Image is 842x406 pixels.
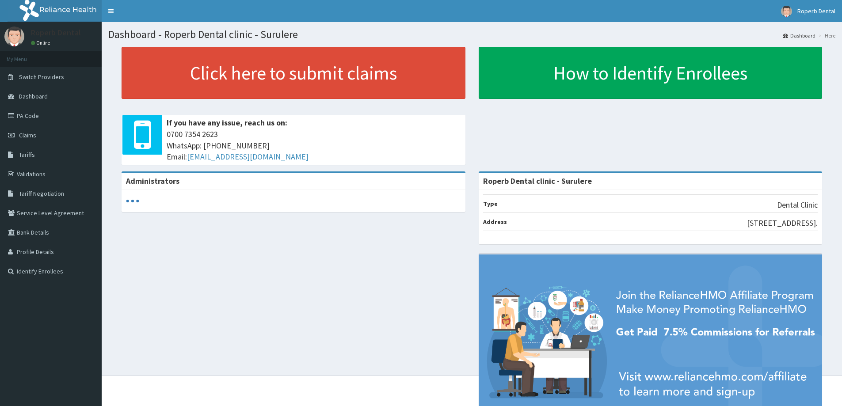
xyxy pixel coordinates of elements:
[797,7,835,15] span: Roperb Dental
[108,29,835,40] h1: Dashboard - Roperb Dental clinic - Surulere
[781,6,792,17] img: User Image
[816,32,835,39] li: Here
[126,194,139,208] svg: audio-loading
[187,152,309,162] a: [EMAIL_ADDRESS][DOMAIN_NAME]
[19,190,64,197] span: Tariff Negotiation
[19,151,35,159] span: Tariffs
[122,47,465,99] a: Click here to submit claims
[31,29,81,37] p: Roperb Dental
[777,199,818,211] p: Dental Clinic
[31,40,52,46] a: Online
[483,218,507,226] b: Address
[783,32,815,39] a: Dashboard
[19,131,36,139] span: Claims
[4,27,24,46] img: User Image
[483,200,498,208] b: Type
[483,176,592,186] strong: Roperb Dental clinic - Surulere
[19,73,64,81] span: Switch Providers
[167,129,461,163] span: 0700 7354 2623 WhatsApp: [PHONE_NUMBER] Email:
[479,47,823,99] a: How to Identify Enrollees
[19,92,48,100] span: Dashboard
[747,217,818,229] p: [STREET_ADDRESS].
[167,118,287,128] b: If you have any issue, reach us on:
[126,176,179,186] b: Administrators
